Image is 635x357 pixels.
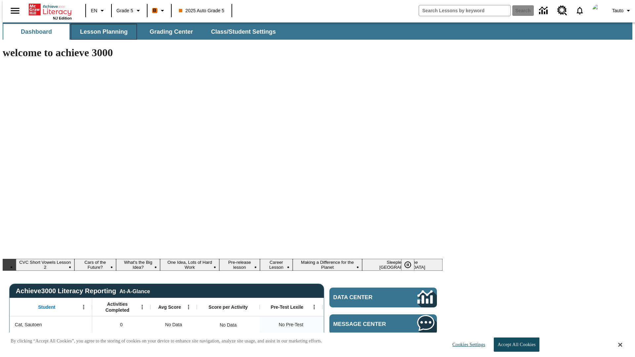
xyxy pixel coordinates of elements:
span: No Pre-Test, Cat, Sautoen [279,321,303,328]
button: Slide 7 Making a Difference for the Planet [293,259,362,271]
span: Grading Center [149,28,193,36]
a: Data Center [535,2,553,20]
span: Class/Student Settings [211,28,276,36]
button: Slide 3 What's the Big Idea? [116,259,160,271]
button: Select a new avatar [588,2,610,19]
button: Cookies Settings [446,338,488,351]
button: Dashboard [3,24,69,40]
span: Dashboard [21,28,52,36]
button: Open side menu [5,1,25,20]
button: Accept All Cookies [494,337,539,352]
span: No Data [162,318,185,332]
button: Grade: Grade 5, Select a grade [114,5,145,17]
span: 0 [120,321,123,328]
a: Home [29,3,72,16]
button: Slide 8 Sleepless in the Animal Kingdom [362,259,443,271]
a: Message Center [329,314,437,334]
div: At-A-Glance [119,287,150,295]
a: Notifications [571,2,588,19]
button: Language: EN, Select a language [88,5,109,17]
div: 0, Cat, Sautoen [92,316,150,333]
div: Home [29,2,72,20]
h1: welcome to achieve 3000 [3,47,443,59]
button: Lesson Planning [71,24,137,40]
button: Close [618,342,622,348]
button: Profile/Settings [610,5,635,17]
span: B [153,6,156,15]
span: Achieve3000 Literacy Reporting [16,287,150,295]
span: Avg Score [158,304,181,310]
img: avatar image [592,4,606,17]
span: Message Center [333,321,398,328]
button: Class/Student Settings [206,24,281,40]
button: Open Menu [309,302,319,312]
button: Pause [401,259,414,271]
span: Score per Activity [209,304,248,310]
div: No Data, Cat, Sautoen [216,318,240,332]
span: Tauto [612,7,623,14]
span: Activities Completed [96,301,139,313]
button: Boost Class color is orange. Change class color [149,5,169,17]
input: search field [419,5,510,16]
span: Grade 5 [116,7,133,14]
button: Open Menu [137,302,147,312]
span: EN [91,7,97,14]
span: Cat, Sautoen [15,321,42,328]
div: SubNavbar [3,24,282,40]
div: No Data, Cat, Sautoen [150,316,197,333]
span: Lesson Planning [80,28,128,36]
span: Data Center [333,294,395,301]
button: Open Menu [184,302,193,312]
span: 2025 Auto Grade 5 [179,7,225,14]
button: Slide 2 Cars of the Future? [74,259,116,271]
p: By clicking “Accept All Cookies”, you agree to the storing of cookies on your device to enhance s... [11,338,322,344]
button: Grading Center [138,24,204,40]
button: Slide 6 Career Lesson [260,259,293,271]
div: SubNavbar [3,22,632,40]
span: NJ Edition [53,16,72,20]
a: Data Center [329,288,437,307]
button: Slide 1 CVC Short Vowels Lesson 2 [16,259,74,271]
button: Slide 4 One Idea, Lots of Hard Work [160,259,219,271]
button: Slide 5 Pre-release lesson [219,259,260,271]
span: Pre-Test Lexile [271,304,304,310]
a: Resource Center, Will open in new tab [553,2,571,20]
span: Student [38,304,55,310]
div: Pause [401,259,421,271]
button: Open Menu [79,302,89,312]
